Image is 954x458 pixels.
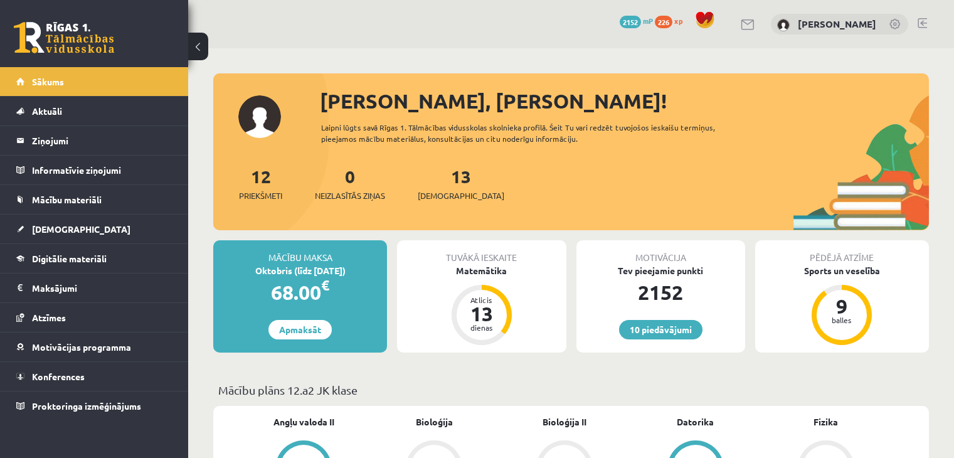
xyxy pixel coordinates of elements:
[620,16,653,26] a: 2152 mP
[32,156,172,184] legend: Informatīvie ziņojumi
[777,19,790,31] img: Viktorija Lastovska
[32,274,172,302] legend: Maksājumi
[655,16,689,26] a: 226 xp
[16,215,172,243] a: [DEMOGRAPHIC_DATA]
[463,296,501,304] div: Atlicis
[755,264,929,277] div: Sports un veselība
[32,341,131,353] span: Motivācijas programma
[32,371,85,382] span: Konferences
[16,303,172,332] a: Atzīmes
[16,67,172,96] a: Sākums
[16,244,172,273] a: Digitālie materiāli
[32,312,66,323] span: Atzīmes
[576,264,745,277] div: Tev pieejamie punkti
[16,333,172,361] a: Motivācijas programma
[16,391,172,420] a: Proktoringa izmēģinājums
[32,126,172,155] legend: Ziņojumi
[397,264,566,277] div: Matemātika
[16,362,172,391] a: Konferences
[463,304,501,324] div: 13
[320,86,929,116] div: [PERSON_NAME], [PERSON_NAME]!
[619,320,702,339] a: 10 piedāvājumi
[798,18,876,30] a: [PERSON_NAME]
[416,415,453,429] a: Bioloģija
[32,223,130,235] span: [DEMOGRAPHIC_DATA]
[16,274,172,302] a: Maksājumi
[16,126,172,155] a: Ziņojumi
[32,194,102,205] span: Mācību materiāli
[397,264,566,347] a: Matemātika Atlicis 13 dienas
[32,253,107,264] span: Digitālie materiāli
[321,122,751,144] div: Laipni lūgts savā Rīgas 1. Tālmācības vidusskolas skolnieka profilā. Šeit Tu vari redzēt tuvojošo...
[16,97,172,125] a: Aktuāli
[755,264,929,347] a: Sports un veselība 9 balles
[32,76,64,87] span: Sākums
[823,316,861,324] div: balles
[16,156,172,184] a: Informatīvie ziņojumi
[239,165,282,202] a: 12Priekšmeti
[655,16,672,28] span: 226
[418,165,504,202] a: 13[DEMOGRAPHIC_DATA]
[273,415,334,429] a: Angļu valoda II
[397,240,566,264] div: Tuvākā ieskaite
[620,16,641,28] span: 2152
[674,16,682,26] span: xp
[576,277,745,307] div: 2152
[218,381,924,398] p: Mācību plāns 12.a2 JK klase
[213,240,387,264] div: Mācību maksa
[213,277,387,307] div: 68.00
[32,400,141,412] span: Proktoringa izmēģinājums
[315,165,385,202] a: 0Neizlasītās ziņas
[14,22,114,53] a: Rīgas 1. Tālmācības vidusskola
[814,415,838,429] a: Fizika
[576,240,745,264] div: Motivācija
[213,264,387,277] div: Oktobris (līdz [DATE])
[418,189,504,202] span: [DEMOGRAPHIC_DATA]
[321,276,329,294] span: €
[268,320,332,339] a: Apmaksāt
[32,105,62,117] span: Aktuāli
[643,16,653,26] span: mP
[16,185,172,214] a: Mācību materiāli
[463,324,501,331] div: dienas
[239,189,282,202] span: Priekšmeti
[315,189,385,202] span: Neizlasītās ziņas
[677,415,714,429] a: Datorika
[823,296,861,316] div: 9
[543,415,586,429] a: Bioloģija II
[755,240,929,264] div: Pēdējā atzīme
